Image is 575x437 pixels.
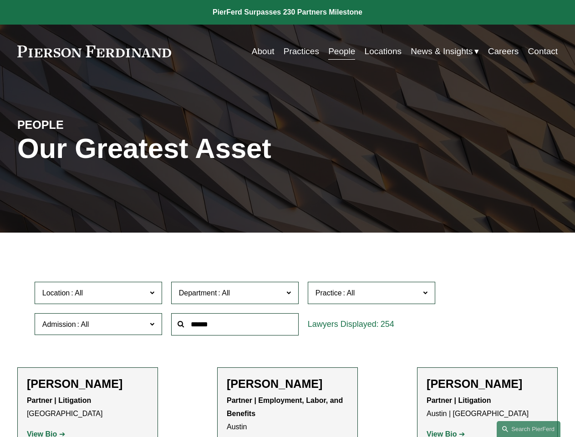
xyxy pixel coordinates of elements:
span: Location [42,289,70,297]
a: folder dropdown [411,43,478,60]
h4: PEOPLE [17,118,153,132]
h2: [PERSON_NAME] [227,377,348,391]
a: Locations [365,43,402,60]
a: Contact [528,43,558,60]
a: Careers [488,43,519,60]
strong: Partner | Employment, Labor, and Benefits [227,396,345,417]
h1: Our Greatest Asset [17,132,378,164]
span: Department [179,289,217,297]
span: News & Insights [411,44,473,59]
strong: Partner | Litigation [27,396,91,404]
span: 254 [381,320,394,329]
strong: Partner | Litigation [427,396,491,404]
a: Search this site [497,421,560,437]
a: Practices [284,43,319,60]
h2: [PERSON_NAME] [427,377,548,391]
span: Practice [315,289,342,297]
p: Austin [227,394,348,433]
a: People [328,43,355,60]
a: About [252,43,275,60]
span: Admission [42,320,76,328]
p: Austin | [GEOGRAPHIC_DATA] [427,394,548,421]
p: [GEOGRAPHIC_DATA] [27,394,148,421]
h2: [PERSON_NAME] [27,377,148,391]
